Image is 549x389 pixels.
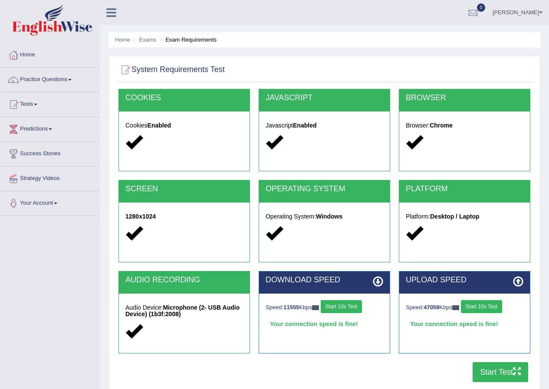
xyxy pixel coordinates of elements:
[125,276,243,284] h2: AUDIO RECORDING
[0,68,99,89] a: Practice Questions
[125,122,243,129] h5: Cookies
[125,213,156,220] strong: 1280x1024
[158,36,217,44] li: Exam Requirements
[406,122,523,129] h5: Browser:
[406,317,523,330] div: Your connection speed is fine!
[424,304,439,311] strong: 47059
[461,300,502,313] button: Start 10s Test
[266,276,383,284] h2: DOWNLOAD SPEED
[316,213,342,220] strong: Windows
[0,142,99,163] a: Success Stories
[115,36,130,43] a: Home
[312,305,319,310] img: ajax-loader-fb-connection.gif
[406,300,523,315] div: Speed: Kbps
[293,122,316,129] strong: Enabled
[452,305,459,310] img: ajax-loader-fb-connection.gif
[473,362,528,382] button: Start Test
[406,185,523,193] h2: PLATFORM
[266,317,383,330] div: Your connection speed is fine!
[0,92,99,114] a: Tests
[266,94,383,102] h2: JAVASCRIPT
[125,304,240,317] strong: Microphone (2- USB Audio Device) (1b3f:2008)
[321,300,362,313] button: Start 10s Test
[266,185,383,193] h2: OPERATING SYSTEM
[477,3,486,12] span: 0
[118,63,225,76] h2: System Requirements Test
[430,122,453,129] strong: Chrome
[0,117,99,139] a: Predictions
[266,300,383,315] div: Speed: Kbps
[139,36,157,43] a: Exams
[148,122,171,129] strong: Enabled
[0,167,99,188] a: Strategy Videos
[125,94,243,102] h2: COOKIES
[406,213,523,220] h5: Platform:
[125,304,243,318] h5: Audio Device:
[0,191,99,213] a: Your Account
[0,43,99,65] a: Home
[406,276,523,284] h2: UPLOAD SPEED
[430,213,480,220] strong: Desktop / Laptop
[266,122,383,129] h5: Javascript
[266,213,383,220] h5: Operating System:
[125,185,243,193] h2: SCREEN
[283,304,299,311] strong: 11555
[406,94,523,102] h2: BROWSER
